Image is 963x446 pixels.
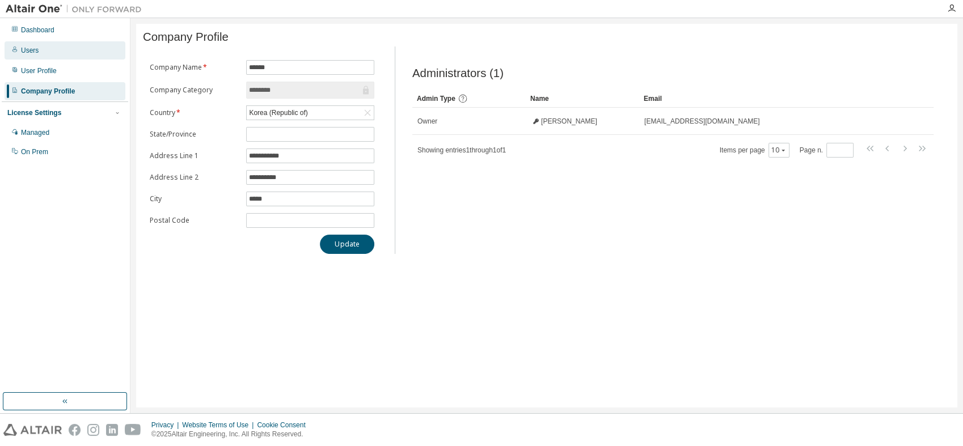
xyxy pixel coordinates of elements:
[150,130,239,139] label: State/Province
[257,420,312,430] div: Cookie Consent
[151,420,182,430] div: Privacy
[417,117,437,126] span: Owner
[150,108,239,117] label: Country
[150,173,239,182] label: Address Line 2
[182,420,257,430] div: Website Terms of Use
[412,67,504,80] span: Administrators (1)
[417,95,455,103] span: Admin Type
[771,146,787,155] button: 10
[151,430,312,439] p: © 2025 Altair Engineering, Inc. All Rights Reserved.
[106,424,118,436] img: linkedin.svg
[143,31,229,44] span: Company Profile
[125,424,141,436] img: youtube.svg
[644,90,902,108] div: Email
[21,87,75,96] div: Company Profile
[644,117,759,126] span: [EMAIL_ADDRESS][DOMAIN_NAME]
[530,90,635,108] div: Name
[150,151,239,160] label: Address Line 1
[21,66,57,75] div: User Profile
[3,424,62,436] img: altair_logo.svg
[6,3,147,15] img: Altair One
[150,63,239,72] label: Company Name
[150,216,239,225] label: Postal Code
[150,194,239,203] label: City
[69,424,81,436] img: facebook.svg
[87,424,99,436] img: instagram.svg
[417,146,506,154] span: Showing entries 1 through 1 of 1
[320,235,374,254] button: Update
[720,143,789,158] span: Items per page
[7,108,61,117] div: License Settings
[541,117,597,126] span: [PERSON_NAME]
[21,128,49,137] div: Managed
[21,26,54,35] div: Dashboard
[150,86,239,95] label: Company Category
[21,147,48,156] div: On Prem
[247,106,374,120] div: Korea (Republic of)
[800,143,854,158] span: Page n.
[21,46,39,55] div: Users
[247,107,309,119] div: Korea (Republic of)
